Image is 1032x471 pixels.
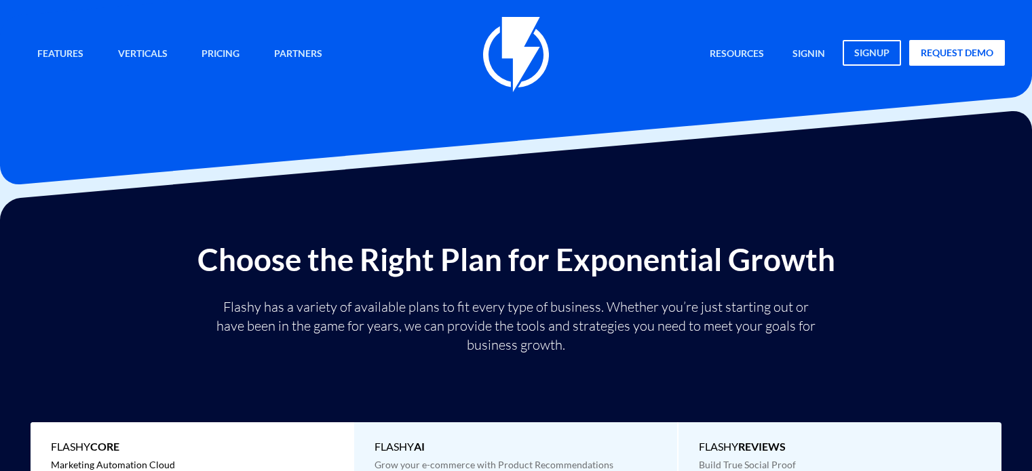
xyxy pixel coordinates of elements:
[843,40,901,66] a: signup
[51,439,332,455] span: Flashy
[191,40,250,69] a: Pricing
[27,40,94,69] a: Features
[699,439,982,455] span: Flashy
[10,243,1022,277] h2: Choose the Right Plan for Exponential Growth
[211,298,822,354] p: Flashy has a variety of available plans to fit every type of business. Whether you’re just starti...
[699,459,796,470] span: Build True Social Proof
[909,40,1005,66] a: request demo
[51,459,175,470] span: Marketing Automation Cloud
[90,440,119,453] b: Core
[782,40,835,69] a: signin
[700,40,774,69] a: Resources
[375,459,613,470] span: Grow your e-commerce with Product Recommendations
[738,440,786,453] b: REVIEWS
[108,40,178,69] a: Verticals
[264,40,332,69] a: Partners
[375,439,656,455] span: Flashy
[414,440,425,453] b: AI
